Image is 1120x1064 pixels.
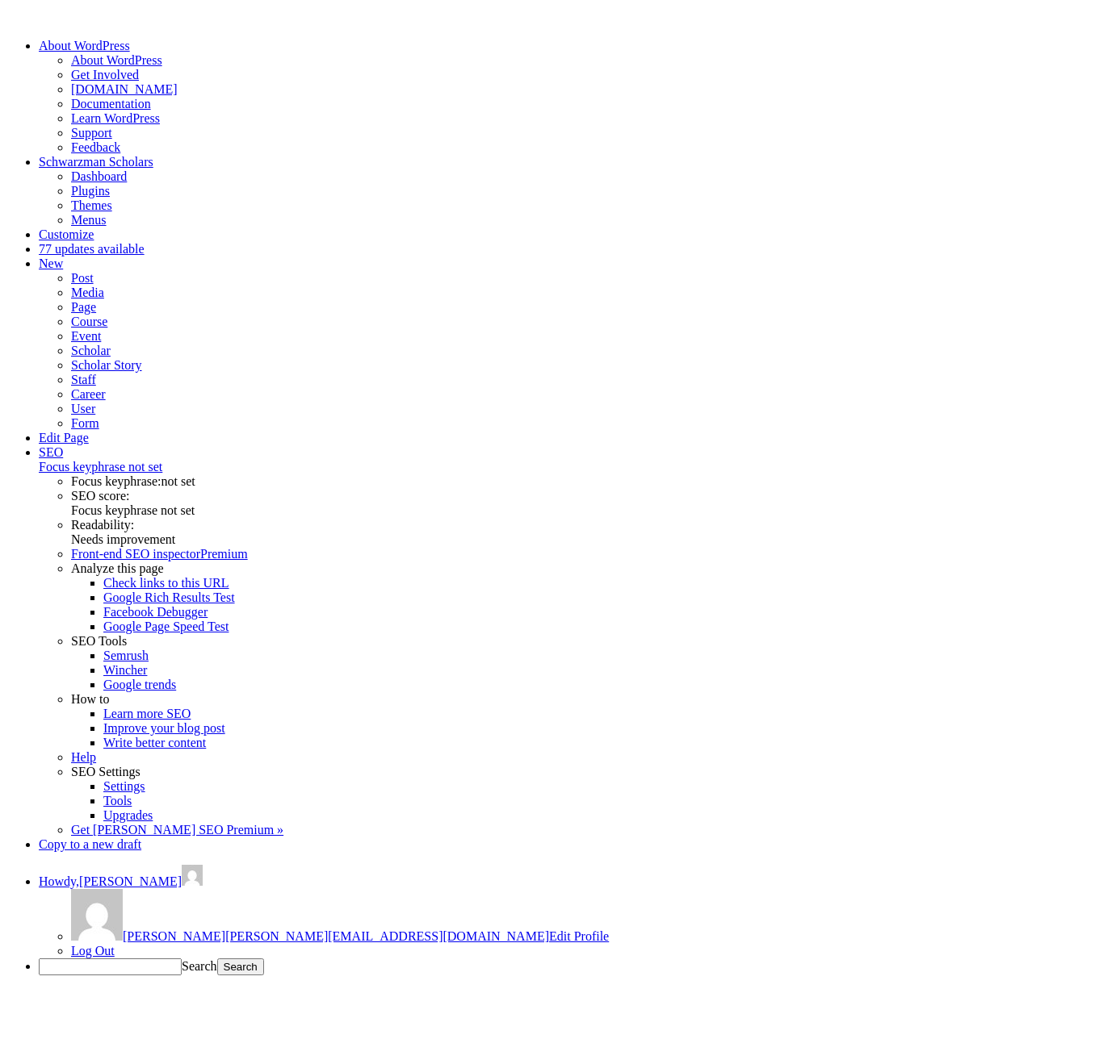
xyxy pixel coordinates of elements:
a: Tools [103,794,132,807]
div: Needs improvement [71,532,1114,547]
span: New [39,257,63,270]
a: Dashboard [71,169,127,183]
a: Scholar Story [71,358,142,372]
a: Get Involved [71,68,139,81]
div: Focus keyphrase: [71,474,1114,489]
a: Improve your blog post [103,721,225,735]
ul: Howdy, Simon Attfield [39,889,1114,958]
span: SEO [39,445,63,459]
a: Form [71,416,99,430]
ul: Schwarzman Scholars [39,169,1114,198]
a: Help [71,750,96,764]
a: Course [71,315,107,328]
div: SEO Settings [71,765,1114,779]
a: Semrush [103,649,149,662]
span: About WordPress [39,39,130,52]
span: [PERSON_NAME] [79,874,182,888]
a: Media [71,286,104,299]
a: Wincher [103,663,147,677]
a: Page [71,300,96,314]
a: About WordPress [71,53,162,67]
a: Plugins [71,184,110,198]
span: not set [161,474,195,488]
a: Write better content [103,736,206,749]
div: Readability: [71,518,1114,547]
a: Log Out [71,944,115,958]
ul: New [39,271,1114,431]
ul: Schwarzman Scholars [39,198,1114,227]
span: Edit Profile [549,929,609,943]
a: Google trends [103,678,176,691]
a: Feedback [71,140,120,154]
div: Analyze this page [71,561,1114,576]
a: Support [71,126,112,140]
a: Menus [71,213,107,227]
div: Focus keyphrase not set [71,503,1114,518]
span: Premium [200,547,248,561]
a: Documentation [71,97,151,111]
a: Event [71,329,101,343]
span: Focus keyphrase not set [39,460,162,474]
a: Check links to this URL [103,576,229,590]
span: Needs improvement [71,532,175,546]
a: Google Rich Results Test [103,590,235,604]
a: Career [71,387,106,401]
span: 7 [39,242,45,256]
div: SEO score: [71,489,1114,518]
div: Focus keyphrase not set [39,460,1114,474]
a: Learn more SEO [103,707,191,720]
label: Search [182,959,217,973]
div: How to [71,692,1114,707]
span: [PERSON_NAME][EMAIL_ADDRESS][DOMAIN_NAME] [225,929,549,943]
div: Toolbar [6,39,1114,975]
a: Staff [71,373,96,386]
a: Facebook Debugger [103,605,208,619]
a: User [71,402,95,415]
span: 7 updates available [45,242,145,256]
a: Customize [39,227,94,241]
a: Google Page Speed Test [103,620,229,633]
a: Themes [71,198,112,212]
span: [PERSON_NAME] [123,929,225,943]
div: SEO Tools [71,634,1114,649]
a: Learn WordPress [71,111,160,125]
a: Howdy, [39,874,203,888]
a: Upgrades [103,808,153,822]
a: Post [71,271,94,285]
span: Copy to a new draft [39,837,141,851]
a: Edit Page [39,431,89,444]
a: Scholar [71,344,111,357]
ul: About WordPress [39,53,1114,82]
ul: About WordPress [39,82,1114,155]
span: Focus keyphrase not set [71,503,195,517]
input: Search [217,958,264,975]
a: Schwarzman Scholars [39,155,153,169]
a: Settings [103,779,145,793]
a: Get [PERSON_NAME] SEO Premium » [71,823,283,837]
a: [DOMAIN_NAME] [71,82,178,96]
a: Front-end SEO inspector [71,547,248,561]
